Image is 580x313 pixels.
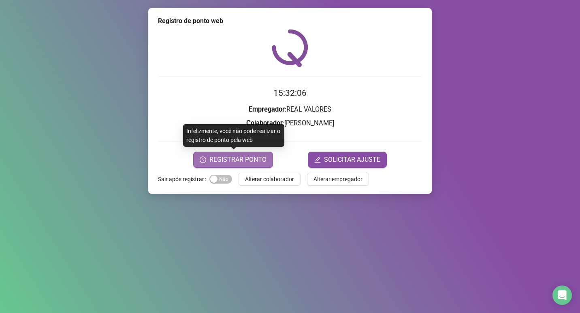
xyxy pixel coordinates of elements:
[273,88,307,98] time: 15:32:06
[158,104,422,115] h3: : REAL VALORES
[249,106,285,113] strong: Empregador
[209,155,267,165] span: REGISTRAR PONTO
[272,29,308,67] img: QRPoint
[158,16,422,26] div: Registro de ponto web
[308,152,387,168] button: editSOLICITAR AJUSTE
[246,119,283,127] strong: Colaborador
[245,175,294,184] span: Alterar colaborador
[193,152,273,168] button: REGISTRAR PONTO
[183,124,284,147] div: Infelizmente, você não pode realizar o registro de ponto pela web
[307,173,369,186] button: Alterar empregador
[313,175,362,184] span: Alterar empregador
[552,286,572,305] div: Open Intercom Messenger
[158,118,422,129] h3: : [PERSON_NAME]
[314,156,321,163] span: edit
[158,173,209,186] label: Sair após registrar
[239,173,301,186] button: Alterar colaborador
[324,155,380,165] span: SOLICITAR AJUSTE
[200,156,206,163] span: clock-circle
